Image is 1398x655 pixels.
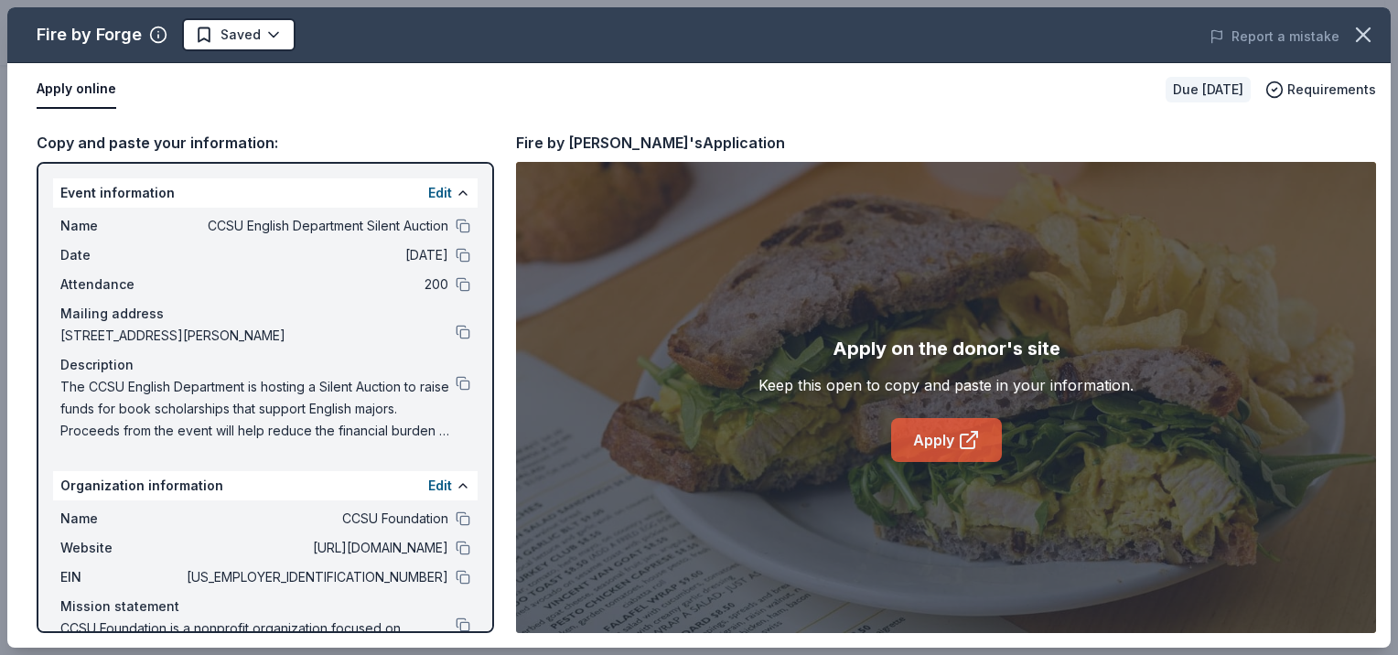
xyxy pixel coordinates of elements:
[60,244,183,266] span: Date
[182,18,296,51] button: Saved
[60,274,183,295] span: Attendance
[1210,26,1339,48] button: Report a mistake
[60,215,183,237] span: Name
[53,178,478,208] div: Event information
[60,537,183,559] span: Website
[53,471,478,500] div: Organization information
[60,354,470,376] div: Description
[183,508,448,530] span: CCSU Foundation
[428,475,452,497] button: Edit
[60,596,470,617] div: Mission statement
[1265,79,1376,101] button: Requirements
[1166,77,1251,102] div: Due [DATE]
[833,334,1060,363] div: Apply on the donor's site
[516,131,785,155] div: Fire by [PERSON_NAME]'s Application
[1287,79,1376,101] span: Requirements
[183,566,448,588] span: [US_EMPLOYER_IDENTIFICATION_NUMBER]
[60,303,470,325] div: Mailing address
[37,131,494,155] div: Copy and paste your information:
[37,70,116,109] button: Apply online
[60,566,183,588] span: EIN
[428,182,452,204] button: Edit
[220,24,261,46] span: Saved
[60,325,456,347] span: [STREET_ADDRESS][PERSON_NAME]
[758,374,1134,396] div: Keep this open to copy and paste in your information.
[183,537,448,559] span: [URL][DOMAIN_NAME]
[183,215,448,237] span: CCSU English Department Silent Auction
[60,376,456,442] span: The CCSU English Department is hosting a Silent Auction to raise funds for book scholarships that...
[60,508,183,530] span: Name
[183,244,448,266] span: [DATE]
[183,274,448,295] span: 200
[37,20,142,49] div: Fire by Forge
[891,418,1002,462] a: Apply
